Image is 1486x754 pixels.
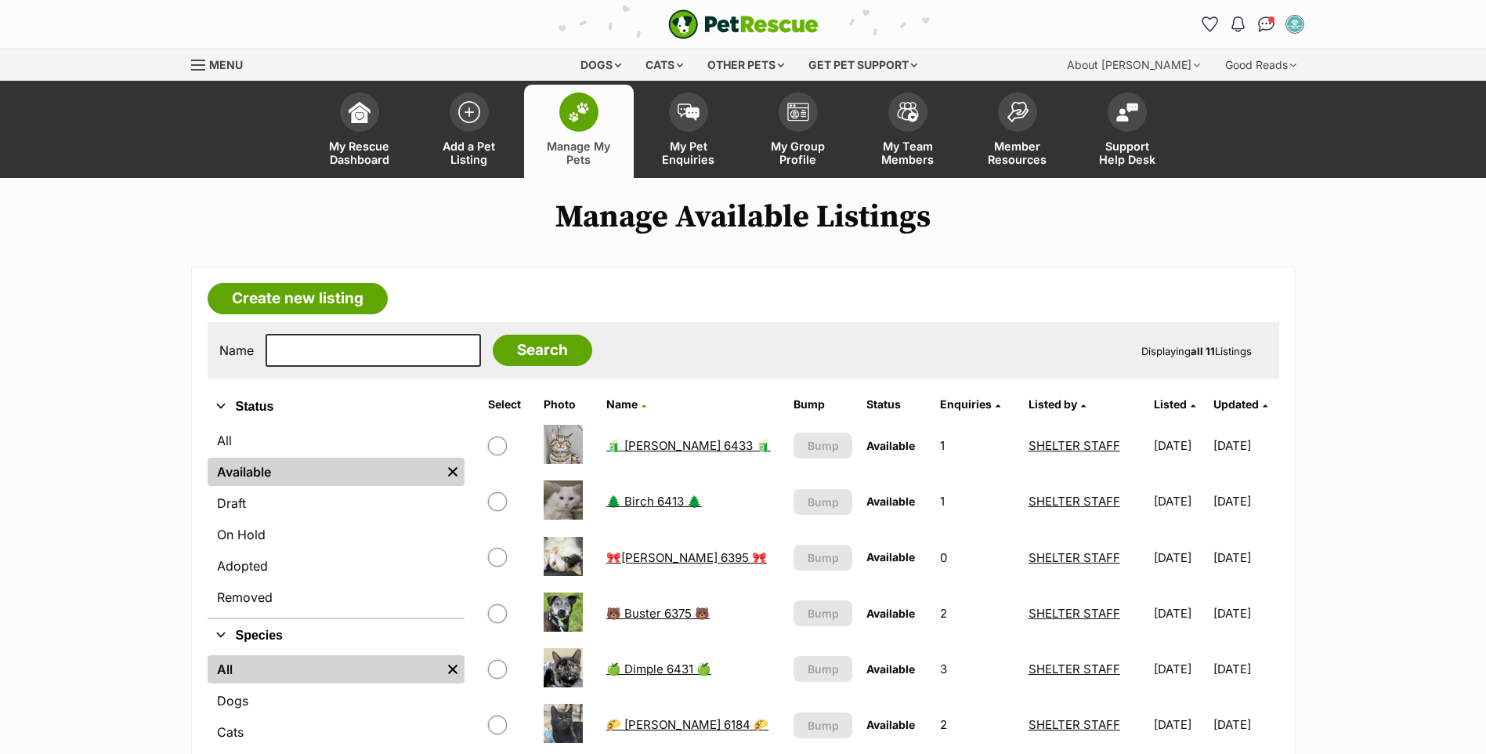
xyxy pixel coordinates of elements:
[653,140,724,166] span: My Pet Enquiries
[441,458,465,486] a: Remove filter
[1287,16,1303,32] img: SHELTER STAFF profile pic
[305,85,414,178] a: My Rescue Dashboard
[208,520,465,549] a: On Hold
[191,49,254,78] a: Menu
[794,433,851,459] button: Bump
[1213,586,1278,640] td: [DATE]
[763,140,833,166] span: My Group Profile
[1213,531,1278,585] td: [DATE]
[208,625,465,646] button: Species
[696,49,795,81] div: Other pets
[493,335,592,366] input: Search
[1007,101,1029,122] img: member-resources-icon-8e73f808a243e03378d46382f2149f9095a855e16c252ad45f914b54edf8863c.svg
[606,550,767,565] a: 🎀[PERSON_NAME] 6395 🎀
[208,687,465,715] a: Dogs
[441,655,465,683] a: Remove filter
[1213,397,1267,411] a: Updated
[1213,698,1278,752] td: [DATE]
[1029,662,1120,676] a: SHELTER STAFF
[208,458,441,486] a: Available
[873,140,943,166] span: My Team Members
[934,419,1020,473] td: 1
[1148,642,1212,696] td: [DATE]
[963,85,1072,178] a: Member Resources
[1029,397,1086,411] a: Listed by
[1116,103,1138,121] img: help-desk-icon-fdf02630f3aa405de69fd3d07c3f3aa587a6932b1a1747fa1d2bba05be0121f9.svg
[794,545,851,571] button: Bump
[208,552,465,580] a: Adopted
[1191,345,1215,357] strong: all 11
[1029,717,1120,732] a: SHELTER STAFF
[668,9,819,39] a: PetRescue
[982,140,1053,166] span: Member Resources
[1029,438,1120,453] a: SHELTER STAFF
[606,494,702,509] a: 🌲 Birch 6413 🌲
[208,283,388,314] a: Create new listing
[853,85,963,178] a: My Team Members
[794,600,851,626] button: Bump
[940,397,1000,411] a: Enquiries
[1029,606,1120,621] a: SHELTER STAFF
[934,586,1020,640] td: 2
[1092,140,1162,166] span: Support Help Desk
[569,49,632,81] div: Dogs
[1226,12,1251,37] button: Notifications
[606,662,711,676] a: 🍏 Dimple 6431 🍏
[1231,16,1244,32] img: notifications-46538b983faf8c2785f20acdc204bb7945ddae34d4c08c2a6579f10ce5e182be.svg
[568,102,590,122] img: manage-my-pets-icon-02211641906a0b7f246fdf0571729dbe1e7629f14944591b6c1af311fb30b64b.svg
[1213,397,1259,411] span: Updated
[808,605,839,622] span: Bump
[1148,419,1212,473] td: [DATE]
[1056,49,1211,81] div: About [PERSON_NAME]
[349,101,371,123] img: dashboard-icon-eb2f2d2d3e046f16d808141f083e7271f6b2e854fb5c12c21221c1fb7104beca.svg
[808,494,839,510] span: Bump
[606,397,638,411] span: Name
[606,717,768,732] a: 🌮 [PERSON_NAME] 6184 🌮
[544,140,614,166] span: Manage My Pets
[866,439,915,452] span: Available
[606,438,771,453] a: 🧃 [PERSON_NAME] 6433 🧃
[787,103,809,121] img: group-profile-icon-3fa3cf56718a62981997c0bc7e787c4b2cf8bcc04b72c1350f741eb67cf2f40e.svg
[1029,397,1077,411] span: Listed by
[208,583,465,611] a: Removed
[1148,698,1212,752] td: [DATE]
[934,474,1020,528] td: 1
[1148,474,1212,528] td: [DATE]
[897,102,919,122] img: team-members-icon-5396bd8760b3fe7c0b43da4ab00e1e3bb1a5d9ba89233759b79545d2d3fc5d0d.svg
[1213,474,1278,528] td: [DATE]
[808,549,839,566] span: Bump
[208,489,465,517] a: Draft
[524,85,634,178] a: Manage My Pets
[1198,12,1223,37] a: Favourites
[1154,397,1195,411] a: Listed
[635,49,694,81] div: Cats
[634,85,743,178] a: My Pet Enquiries
[934,531,1020,585] td: 0
[219,343,254,357] label: Name
[794,656,851,682] button: Bump
[414,85,524,178] a: Add a Pet Listing
[1213,419,1278,473] td: [DATE]
[934,642,1020,696] td: 3
[208,655,441,683] a: All
[1214,49,1307,81] div: Good Reads
[482,392,536,417] th: Select
[934,698,1020,752] td: 2
[866,662,915,676] span: Available
[208,423,465,618] div: Status
[808,661,839,677] span: Bump
[794,489,851,515] button: Bump
[1198,12,1307,37] ul: Account quick links
[208,426,465,455] a: All
[1282,12,1307,37] button: My account
[797,49,928,81] div: Get pet support
[866,495,915,508] span: Available
[209,58,243,71] span: Menu
[668,9,819,39] img: logo-e224e6f780fb5917bec1dbf3a21bbac754714ae5b6737aabdf751b685950b380.svg
[940,397,992,411] span: translation missing: en.admin.listings.index.attributes.enquiries
[1258,16,1274,32] img: chat-41dd97257d64d25036548639549fe6c8038ab92f7586957e7f3b1b290dea8141.svg
[743,85,853,178] a: My Group Profile
[787,392,858,417] th: Bump
[794,712,851,738] button: Bump
[1213,642,1278,696] td: [DATE]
